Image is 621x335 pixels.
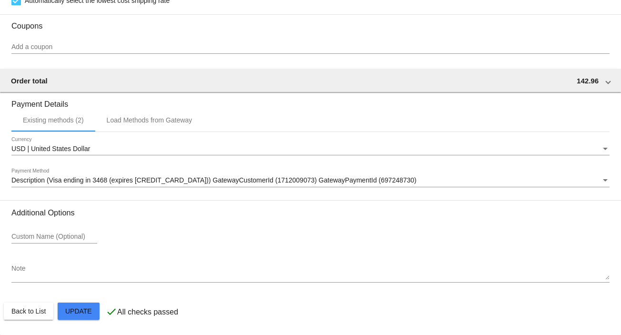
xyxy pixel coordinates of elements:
[4,303,53,320] button: Back to List
[106,306,117,317] mat-icon: check
[11,208,610,217] h3: Additional Options
[23,116,84,124] div: Existing methods (2)
[11,145,610,153] mat-select: Currency
[11,145,90,152] span: USD | United States Dollar
[577,77,599,85] span: 142.96
[11,177,610,184] mat-select: Payment Method
[11,14,610,30] h3: Coupons
[11,233,97,241] input: Custom Name (Optional)
[11,307,46,315] span: Back to List
[65,307,92,315] span: Update
[11,43,610,51] input: Add a coupon
[117,308,178,316] p: All checks passed
[58,303,100,320] button: Update
[11,77,48,85] span: Order total
[11,176,417,184] span: Description (Visa ending in 3468 (expires [CREDIT_CARD_DATA])) GatewayCustomerId (1712009073) Gat...
[107,116,192,124] div: Load Methods from Gateway
[11,92,610,109] h3: Payment Details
